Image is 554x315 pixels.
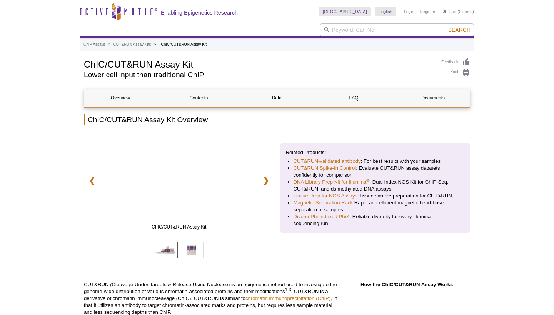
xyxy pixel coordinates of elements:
[320,23,474,36] input: Keyword, Cat. No.
[103,224,255,230] span: ChIC/CUT&RUN Assay Kit
[286,149,465,156] p: Related Products:
[285,287,291,292] sup: 1-3
[443,9,456,14] a: Cart
[294,165,356,172] a: CUT&RUN Spike-In Control
[294,165,457,179] li: : Evaluate CUT&RUN assay datasets confidently for comparison
[443,9,446,13] img: Your Cart
[294,199,354,206] a: Magnetic Separation Rack:
[294,192,457,199] li: Tissue sample preparation for CUT&RUN
[446,27,473,33] button: Search
[441,68,470,77] a: Print
[366,178,369,182] sup: ®
[319,89,391,107] a: FAQs
[294,179,370,186] a: DNA Library Prep Kit for Illumina®
[84,114,470,125] h2: ChIC/CUT&RUN Assay Kit Overview
[360,282,453,287] strong: How the ChIC/CUT&RUN Assay Works
[294,158,457,165] li: : For best results with your samples
[441,58,470,66] a: Feedback
[294,192,359,199] a: Tissue Prep for NGS Assays:
[161,9,238,16] h2: Enabling Epigenetics Research
[161,42,207,46] li: ChIC/CUT&RUN Assay Kit
[416,7,417,16] li: |
[294,199,457,213] li: Rapid and efficient magnetic bead-based separation of samples
[108,42,110,46] li: »
[84,71,434,78] h2: Lower cell input than traditional ChIP
[294,158,361,165] a: CUT&RUN-validated antibody
[84,58,434,70] h1: ChIC/CUT&RUN Assay Kit
[294,213,350,220] a: Diversi-Phi Indexed PhiX
[294,213,457,227] li: : Reliable diversity for every Illumina sequencing run
[319,7,371,16] a: [GEOGRAPHIC_DATA]
[84,172,100,189] a: ❮
[294,179,457,192] li: : Dual Index NGS Kit for ChIP-Seq, CUT&RUN, and ds methylated DNA assays
[419,9,435,14] a: Register
[375,7,396,16] a: English
[397,89,469,107] a: Documents
[83,41,105,48] a: ChIP Assays
[245,295,330,301] a: chromatin immunoprecipitation (ChIP)
[443,7,474,16] li: (0 items)
[404,9,414,14] a: Login
[84,89,157,107] a: Overview
[258,172,274,189] a: ❯
[448,27,471,33] span: Search
[162,89,235,107] a: Contents
[240,89,313,107] a: Data
[154,42,156,46] li: »
[113,41,151,48] a: CUT&RUN Assay Kits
